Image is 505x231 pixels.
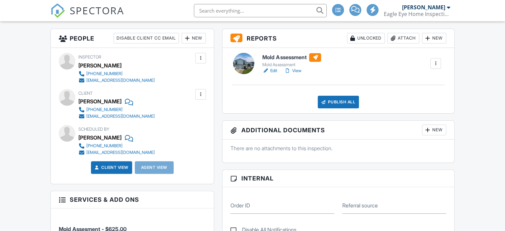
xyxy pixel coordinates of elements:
a: View [284,67,301,74]
a: [EMAIL_ADDRESS][DOMAIN_NAME] [78,149,155,156]
div: Attach [387,33,419,44]
div: [EMAIL_ADDRESS][DOMAIN_NAME] [86,78,155,83]
div: Eagle Eye Home Inspection [384,11,450,17]
div: New [422,125,446,135]
span: SPECTORA [70,3,124,17]
div: [EMAIL_ADDRESS][DOMAIN_NAME] [86,150,155,155]
h3: Services & Add ons [51,191,214,208]
h3: Internal [222,170,454,187]
div: [PERSON_NAME] [78,60,122,70]
a: Client View [93,164,128,171]
a: Mold Assessment Mold Assessment [262,53,321,68]
a: [EMAIL_ADDRESS][DOMAIN_NAME] [78,77,155,84]
span: Inspector [78,55,101,59]
div: [PERSON_NAME] [78,96,122,106]
div: [PERSON_NAME] [78,133,122,143]
div: [PERSON_NAME] [402,4,445,11]
img: The Best Home Inspection Software - Spectora [50,3,65,18]
p: There are no attachments to this inspection. [230,145,446,152]
div: [PHONE_NUMBER] [86,143,123,149]
div: [PHONE_NUMBER] [86,71,123,76]
label: Order ID [230,202,250,209]
a: [PHONE_NUMBER] [78,70,155,77]
div: Publish All [318,96,359,108]
h6: Mold Assessment [262,53,321,62]
a: SPECTORA [50,9,124,23]
a: [PHONE_NUMBER] [78,143,155,149]
div: New [422,33,446,44]
a: [EMAIL_ADDRESS][DOMAIN_NAME] [78,113,155,120]
span: Scheduled By [78,127,109,132]
div: Unlocked [347,33,385,44]
span: Client [78,91,93,96]
a: [PHONE_NUMBER] [78,106,155,113]
div: Disable Client CC Email [114,33,179,44]
input: Search everything... [194,4,327,17]
div: [EMAIL_ADDRESS][DOMAIN_NAME] [86,114,155,119]
label: Referral source [342,202,378,209]
h3: Reports [222,29,454,48]
a: Edit [262,67,277,74]
div: New [182,33,206,44]
div: Mold Assessment [262,62,321,67]
h3: Additional Documents [222,121,454,140]
h3: People [51,29,214,48]
div: [PHONE_NUMBER] [86,107,123,112]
